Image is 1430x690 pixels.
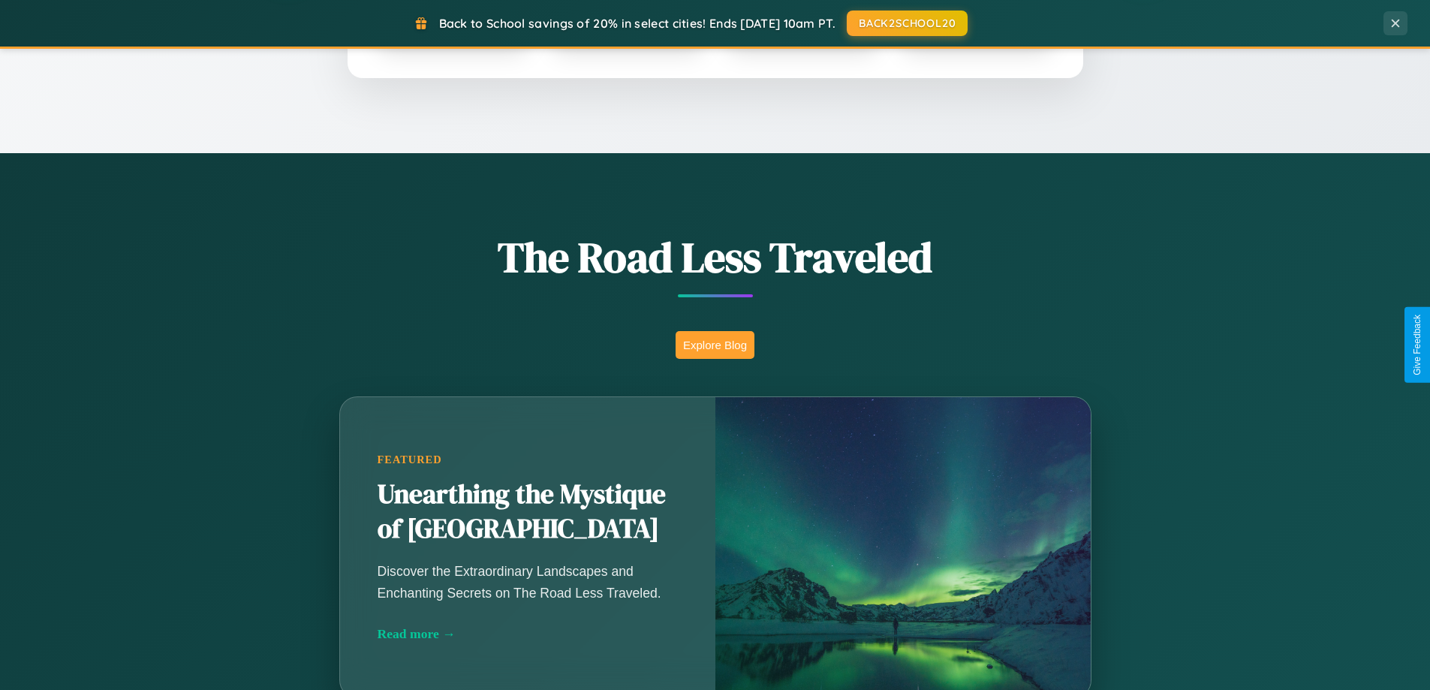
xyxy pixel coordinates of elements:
[439,16,835,31] span: Back to School savings of 20% in select cities! Ends [DATE] 10am PT.
[378,453,678,466] div: Featured
[265,228,1166,286] h1: The Road Less Traveled
[1412,315,1422,375] div: Give Feedback
[847,11,968,36] button: BACK2SCHOOL20
[378,561,678,603] p: Discover the Extraordinary Landscapes and Enchanting Secrets on The Road Less Traveled.
[676,331,754,359] button: Explore Blog
[378,626,678,642] div: Read more →
[378,478,678,547] h2: Unearthing the Mystique of [GEOGRAPHIC_DATA]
